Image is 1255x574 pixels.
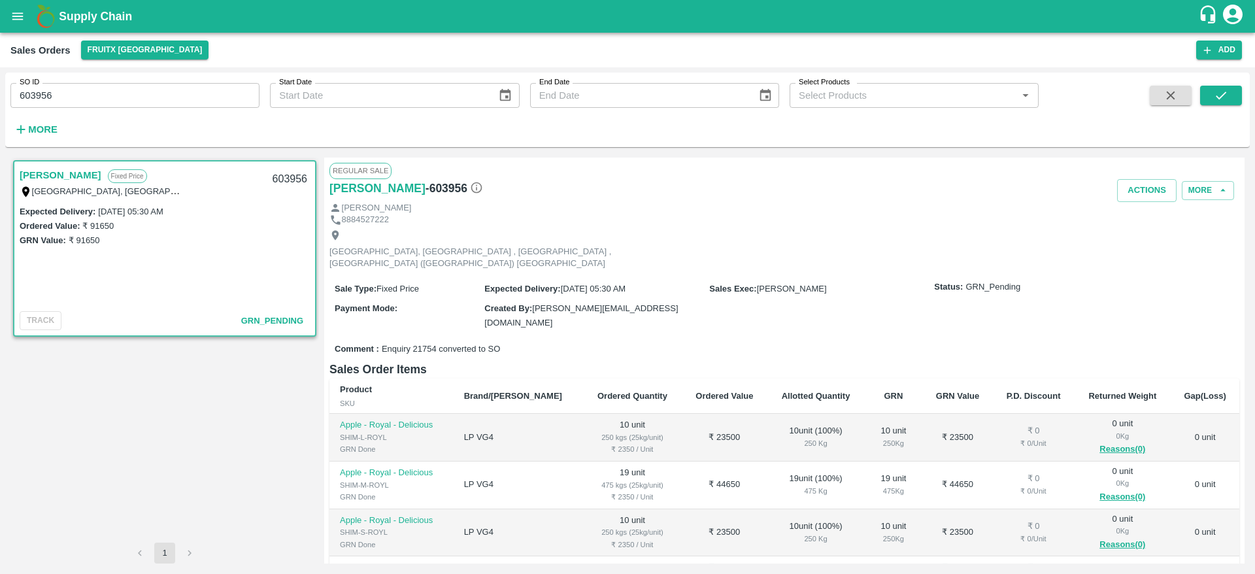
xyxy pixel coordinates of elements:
[875,520,912,545] div: 10 unit
[1085,537,1161,552] button: Reasons(0)
[1003,485,1064,497] div: ₹ 0 / Unit
[682,462,767,509] td: ₹ 44650
[875,437,912,449] div: 250 Kg
[778,437,854,449] div: 250 Kg
[20,235,66,245] label: GRN Value:
[936,391,979,401] b: GRN Value
[82,221,114,231] label: ₹ 91650
[376,284,419,294] span: Fixed Price
[1017,87,1034,104] button: Open
[335,303,397,313] label: Payment Mode :
[875,485,912,497] div: 475 Kg
[709,284,756,294] label: Sales Exec :
[1028,562,1040,572] b: ₹ 0
[340,562,360,572] b: Total
[778,533,854,545] div: 250 Kg
[59,10,132,23] b: Supply Chain
[778,485,854,497] div: 475 Kg
[1117,179,1177,202] button: Actions
[108,169,147,183] p: Fixed Price
[1085,442,1161,457] button: Reasons(0)
[875,473,912,497] div: 19 unit
[1003,533,1064,545] div: ₹ 0 / Unit
[1085,525,1161,537] div: 0 Kg
[594,491,671,503] div: ₹ 2350 / Unit
[484,284,560,294] label: Expected Delivery :
[1085,477,1161,489] div: 0 Kg
[922,414,992,462] td: ₹ 23500
[695,391,753,401] b: Ordered Value
[454,509,583,557] td: LP VG4
[1171,462,1239,509] td: 0 unit
[922,462,992,509] td: ₹ 44650
[583,462,682,509] td: 19 unit
[20,167,101,184] a: [PERSON_NAME]
[1221,3,1245,30] div: account of current user
[1003,425,1064,437] div: ₹ 0
[1085,490,1161,505] button: Reasons(0)
[59,7,1198,25] a: Supply Chain
[33,3,59,29] img: logo
[1196,41,1242,59] button: Add
[1184,391,1226,401] b: Gap(Loss)
[1007,391,1061,401] b: P.D. Discount
[757,284,827,294] span: [PERSON_NAME]
[340,526,443,538] div: SHIM-S-ROYL
[20,221,80,231] label: Ordered Value:
[329,360,1239,379] h6: Sales Order Items
[454,414,583,462] td: LP VG4
[340,419,443,431] p: Apple - Royal - Delicious
[597,391,667,401] b: Ordered Quantity
[69,235,100,245] label: ₹ 91650
[279,77,312,88] label: Start Date
[1111,562,1134,572] b: 0 Kgs
[340,384,372,394] b: Product
[875,425,912,449] div: 10 unit
[794,87,1013,104] input: Select Products
[799,562,832,572] b: 975 Kgs
[942,562,973,572] b: ₹ 91650
[32,186,592,196] label: [GEOGRAPHIC_DATA], [GEOGRAPHIC_DATA] , [GEOGRAPHIC_DATA] , [GEOGRAPHIC_DATA] ([GEOGRAPHIC_DATA]) ...
[340,431,443,443] div: SHIM-L-ROYL
[1085,418,1161,457] div: 0 unit
[594,443,671,455] div: ₹ 2350 / Unit
[594,479,671,491] div: 475 kgs (25kg/unit)
[454,462,583,509] td: LP VG4
[616,562,649,572] b: 975 Kgs
[98,207,163,216] label: [DATE] 05:30 AM
[1003,473,1064,485] div: ₹ 0
[934,281,963,294] label: Status:
[1085,513,1161,552] div: 0 unit
[340,515,443,527] p: Apple - Royal - Delicious
[382,343,500,356] span: Enquiry 21754 converted to SO
[682,509,767,557] td: ₹ 23500
[1171,509,1239,557] td: 0 unit
[583,414,682,462] td: 10 unit
[329,246,624,270] p: [GEOGRAPHIC_DATA], [GEOGRAPHIC_DATA] , [GEOGRAPHIC_DATA] , [GEOGRAPHIC_DATA] ([GEOGRAPHIC_DATA]) ...
[530,83,748,108] input: End Date
[778,473,854,497] div: 19 unit ( 100 %)
[154,543,175,564] button: page 1
[28,124,58,135] strong: More
[594,526,671,538] div: 250 kgs (25kg/unit)
[340,491,443,503] div: GRN Done
[329,179,426,197] h6: [PERSON_NAME]
[922,509,992,557] td: ₹ 23500
[10,118,61,141] button: More
[340,467,443,479] p: Apple - Royal - Delicious
[778,520,854,545] div: 10 unit ( 100 %)
[753,83,778,108] button: Choose date
[127,543,202,564] nav: pagination navigation
[335,284,376,294] label: Sale Type :
[884,391,903,401] b: GRN
[561,284,626,294] span: [DATE] 05:30 AM
[1003,520,1064,533] div: ₹ 0
[594,431,671,443] div: 250 kgs (25kg/unit)
[335,343,379,356] label: Comment :
[20,77,39,88] label: SO ID
[1085,465,1161,505] div: 0 unit
[799,77,850,88] label: Select Products
[426,179,483,197] h6: - 603956
[484,303,532,313] label: Created By :
[484,303,678,328] span: [PERSON_NAME][EMAIL_ADDRESS][DOMAIN_NAME]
